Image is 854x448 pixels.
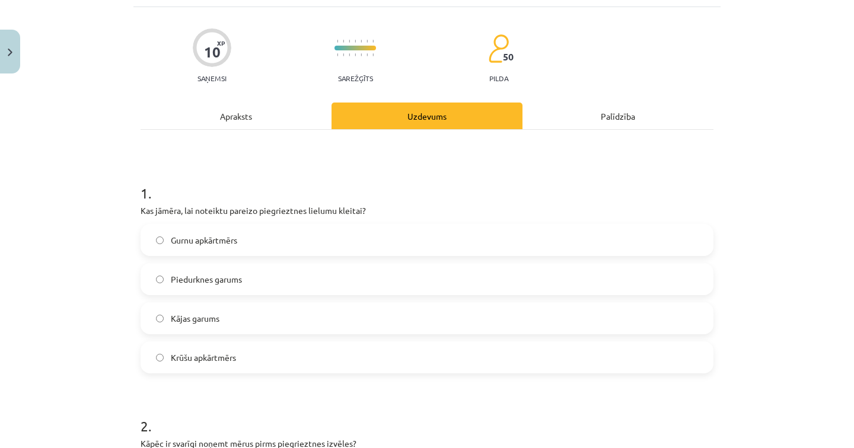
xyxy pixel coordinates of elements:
[488,34,509,63] img: students-c634bb4e5e11cddfef0936a35e636f08e4e9abd3cc4e673bd6f9a4125e45ecb1.svg
[349,40,350,43] img: icon-short-line-57e1e144782c952c97e751825c79c345078a6d821885a25fce030b3d8c18986b.svg
[156,236,164,244] input: Gurnu apkārtmērs
[361,53,362,56] img: icon-short-line-57e1e144782c952c97e751825c79c345078a6d821885a25fce030b3d8c18986b.svg
[332,103,522,129] div: Uzdevums
[141,204,713,217] p: Kas jāmēra, lai noteiktu pareizo piegrieztnes lielumu kleitai?
[361,40,362,43] img: icon-short-line-57e1e144782c952c97e751825c79c345078a6d821885a25fce030b3d8c18986b.svg
[337,53,338,56] img: icon-short-line-57e1e144782c952c97e751825c79c345078a6d821885a25fce030b3d8c18986b.svg
[367,53,368,56] img: icon-short-line-57e1e144782c952c97e751825c79c345078a6d821885a25fce030b3d8c18986b.svg
[171,273,242,286] span: Piedurknes garums
[156,276,164,283] input: Piedurknes garums
[141,397,713,434] h1: 2 .
[141,103,332,129] div: Apraksts
[217,40,225,46] span: XP
[503,52,514,62] span: 50
[171,351,236,364] span: Krūšu apkārtmērs
[338,74,373,82] p: Sarežģīts
[372,53,374,56] img: icon-short-line-57e1e144782c952c97e751825c79c345078a6d821885a25fce030b3d8c18986b.svg
[372,40,374,43] img: icon-short-line-57e1e144782c952c97e751825c79c345078a6d821885a25fce030b3d8c18986b.svg
[367,40,368,43] img: icon-short-line-57e1e144782c952c97e751825c79c345078a6d821885a25fce030b3d8c18986b.svg
[349,53,350,56] img: icon-short-line-57e1e144782c952c97e751825c79c345078a6d821885a25fce030b3d8c18986b.svg
[8,49,12,56] img: icon-close-lesson-0947bae3869378f0d4975bcd49f059093ad1ed9edebbc8119c70593378902aed.svg
[337,40,338,43] img: icon-short-line-57e1e144782c952c97e751825c79c345078a6d821885a25fce030b3d8c18986b.svg
[522,103,713,129] div: Palīdzība
[204,44,221,60] div: 10
[343,40,344,43] img: icon-short-line-57e1e144782c952c97e751825c79c345078a6d821885a25fce030b3d8c18986b.svg
[156,354,164,361] input: Krūšu apkārtmērs
[355,40,356,43] img: icon-short-line-57e1e144782c952c97e751825c79c345078a6d821885a25fce030b3d8c18986b.svg
[489,74,508,82] p: pilda
[193,74,231,82] p: Saņemsi
[171,234,237,247] span: Gurnu apkārtmērs
[355,53,356,56] img: icon-short-line-57e1e144782c952c97e751825c79c345078a6d821885a25fce030b3d8c18986b.svg
[343,53,344,56] img: icon-short-line-57e1e144782c952c97e751825c79c345078a6d821885a25fce030b3d8c18986b.svg
[156,315,164,322] input: Kājas garums
[141,164,713,201] h1: 1 .
[171,312,219,325] span: Kājas garums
